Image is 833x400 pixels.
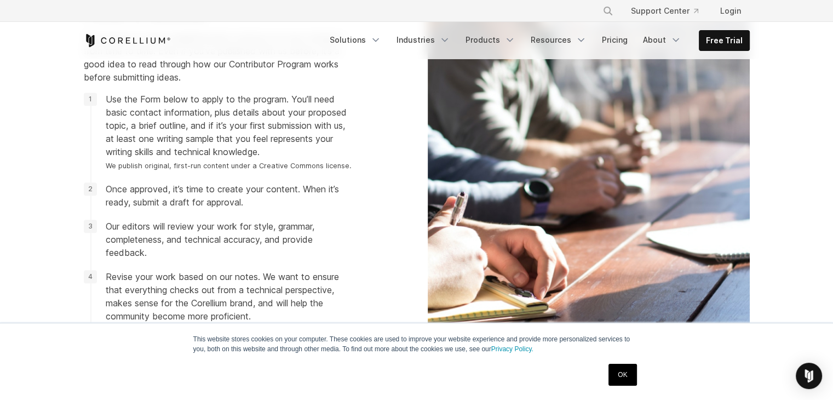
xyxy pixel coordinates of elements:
[524,30,593,50] a: Resources
[84,182,352,209] li: Once approved, it’s time to create your content. When it’s ready, submit a draft for approval.
[323,30,750,51] div: Navigation Menu
[589,1,750,21] div: Navigation Menu
[491,345,533,353] a: Privacy Policy.
[595,30,634,50] a: Pricing
[608,364,636,386] a: OK
[84,220,352,259] li: Our editors will review your work for style, grammar, completeness, and technical accuracy, and p...
[84,270,352,323] li: Revise your work based on our notes. We want to ensure that everything checks out from a technica...
[106,162,352,170] small: We publish original, first-run content under a Creative Commons license.
[598,1,618,21] button: Search
[459,30,522,50] a: Products
[323,30,388,50] a: Solutions
[390,30,457,50] a: Industries
[84,34,171,47] a: Corellium Home
[106,93,352,172] span: Use the Form below to apply to the program. You’ll need basic contact information, plus details a...
[636,30,688,50] a: About
[711,1,750,21] a: Login
[796,363,822,389] div: Open Intercom Messenger
[622,1,707,21] a: Support Center
[193,334,640,354] p: This website stores cookies on your computer. These cookies are used to improve your website expe...
[699,31,749,50] a: Free Trial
